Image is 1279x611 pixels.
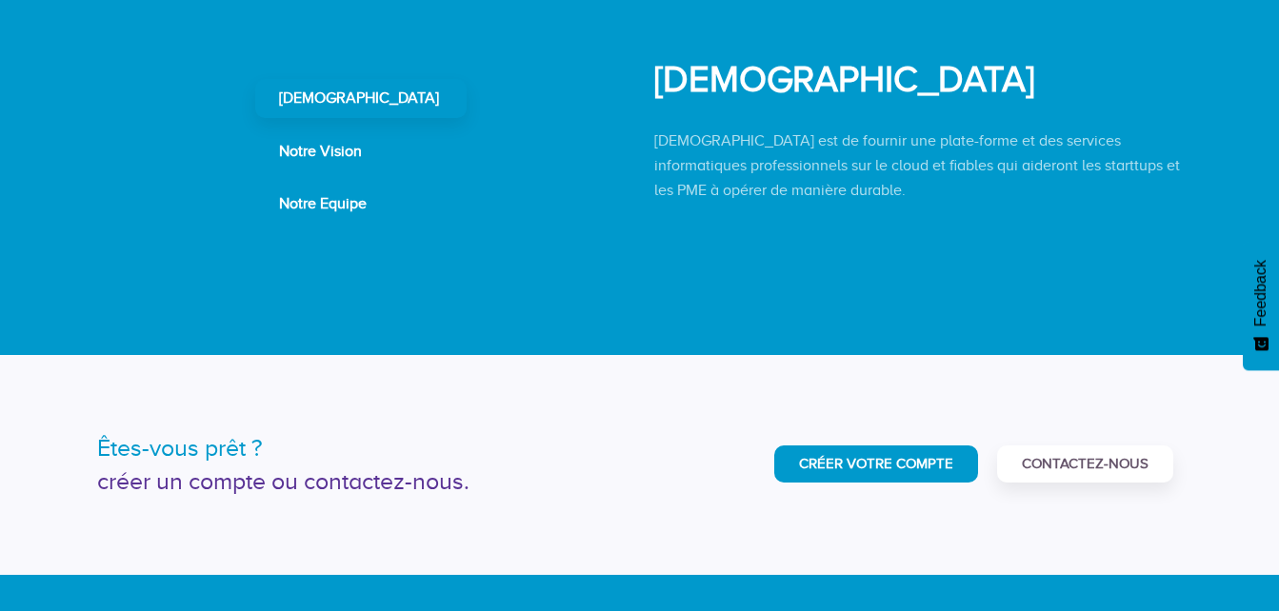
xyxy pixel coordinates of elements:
[1252,260,1269,326] span: Feedback
[255,185,467,224] div: Notre Equipe
[97,464,626,499] div: créer un compte ou contactez-nous.
[97,431,626,465] div: Êtes-vous prêt ?
[1243,241,1279,370] button: Feedback - Afficher l’enquête
[997,445,1173,483] a: Contactez-Nous
[255,132,467,171] div: Notre Vision
[774,445,978,483] a: Créer Votre Compte
[255,79,467,118] div: [DEMOGRAPHIC_DATA]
